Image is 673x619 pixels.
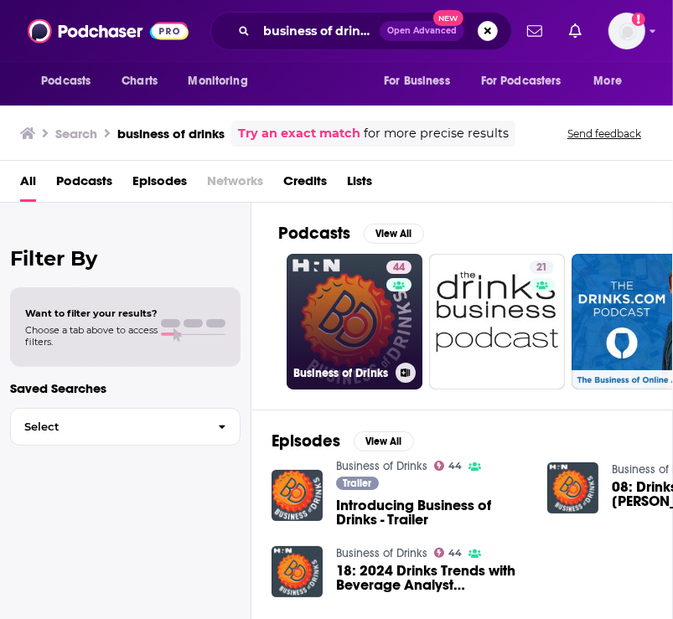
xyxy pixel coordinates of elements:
h3: business of drinks [117,126,225,142]
img: 18: 2024 Drinks Trends with Beverage Analyst Bryan Roth - Business of Drinks [272,546,323,597]
span: 21 [536,260,547,276]
input: Search podcasts, credits, & more... [256,18,380,44]
span: Open Advanced [387,27,457,35]
a: Show notifications dropdown [520,17,549,45]
button: View All [364,224,424,244]
span: 44 [448,549,462,557]
button: open menu [29,65,112,97]
a: 21 [530,260,554,274]
button: open menu [582,65,644,97]
span: Choose a tab above to access filters. [25,324,158,348]
a: Business of Drinks [336,459,427,473]
a: 21 [429,254,565,389]
button: open menu [176,65,269,97]
span: 44 [393,260,405,276]
a: Business of Drinks [336,546,427,560]
div: Search podcasts, credits, & more... [210,12,512,50]
a: Credits [283,168,327,202]
h2: Filter By [10,246,241,271]
a: 44 [386,260,412,274]
a: 44Business of Drinks [287,254,422,389]
button: Open AdvancedNew [380,21,464,41]
span: Podcasts [41,70,91,93]
h2: Episodes [272,431,340,451]
a: Show notifications dropdown [562,17,588,45]
button: Select [10,408,241,446]
h2: Podcasts [278,223,350,244]
a: Lists [347,168,372,202]
button: open menu [470,65,586,97]
p: Saved Searches [10,380,241,396]
span: Monitoring [188,70,247,93]
span: New [433,10,463,26]
span: Trailer [343,478,371,488]
button: Show profile menu [608,13,645,49]
a: 18: 2024 Drinks Trends with Beverage Analyst Bryan Roth - Business of Drinks [336,564,527,592]
button: open menu [372,65,471,97]
button: View All [354,431,414,451]
h3: Search [55,126,97,142]
span: Want to filter your results? [25,307,158,319]
a: 44 [434,461,463,471]
span: More [594,70,623,93]
a: EpisodesView All [272,431,414,451]
span: For Podcasters [481,70,562,93]
a: All [20,168,36,202]
span: Select [11,421,204,432]
a: 44 [434,548,463,558]
a: Introducing Business of Drinks - Trailer [336,498,527,527]
img: 08: Drinks M&A with Andrew Merinoff - Business of Drinks [547,462,598,513]
span: Networks [207,168,263,202]
img: Introducing Business of Drinks - Trailer [272,470,323,521]
span: Logged in as audreytaylor13 [608,13,645,49]
span: Charts [122,70,158,93]
span: For Business [384,70,450,93]
a: Charts [111,65,168,97]
h3: Business of Drinks [293,366,389,380]
span: 44 [448,462,462,470]
img: User Profile [608,13,645,49]
button: Send feedback [562,126,646,141]
img: Podchaser - Follow, Share and Rate Podcasts [28,15,189,47]
span: for more precise results [364,124,509,143]
a: PodcastsView All [278,223,424,244]
span: 18: 2024 Drinks Trends with Beverage Analyst [PERSON_NAME] - Business of Drinks [336,564,527,592]
a: Episodes [132,168,187,202]
a: Try an exact match [238,124,360,143]
svg: Add a profile image [632,13,645,26]
a: Podcasts [56,168,112,202]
